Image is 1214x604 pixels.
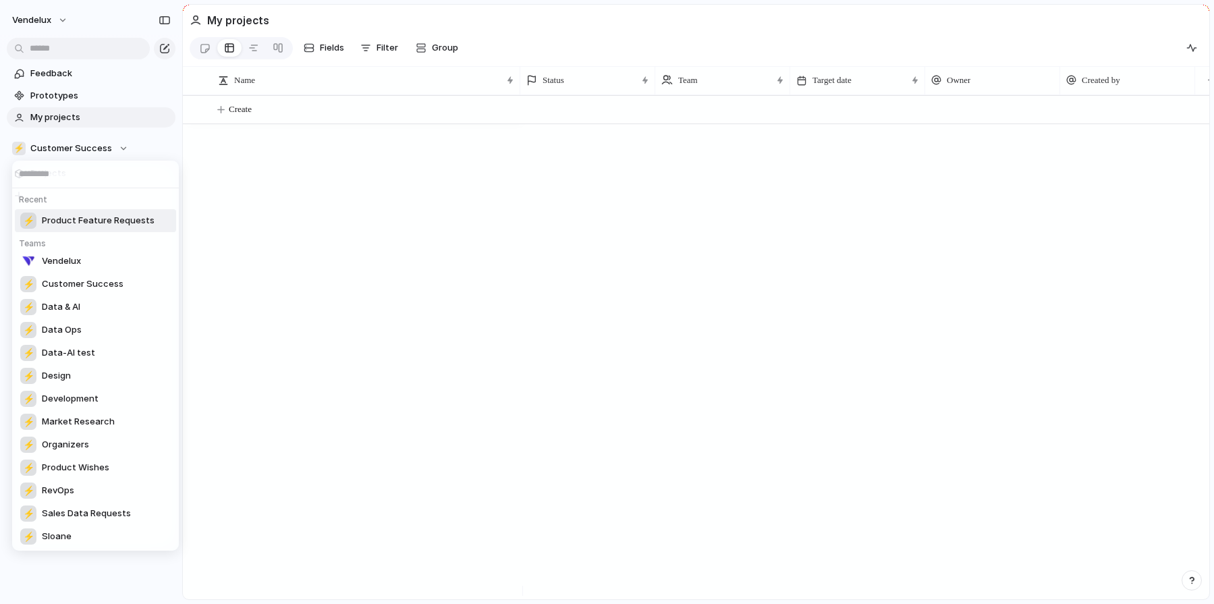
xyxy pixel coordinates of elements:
span: Data-AI test [42,346,95,360]
div: ⚡ [20,437,36,453]
div: ⚡ [20,483,36,499]
div: ⚡ [20,299,36,315]
span: Vendelux [42,254,81,268]
div: ⚡ [20,505,36,522]
div: ⚡ [20,414,36,430]
span: Development [42,392,99,406]
span: Sloane [42,530,72,543]
span: Market Research [42,415,115,429]
div: ⚡ [20,368,36,384]
span: Design [42,369,71,383]
div: ⚡ [20,460,36,476]
span: Data & AI [42,300,80,314]
span: RevOps [42,484,74,497]
div: ⚡ [20,276,36,292]
span: Data Ops [42,323,82,337]
div: ⚡ [20,528,36,545]
div: ⚡ [20,345,36,361]
div: ⚡ [20,391,36,407]
h5: Recent [15,188,180,206]
span: Product Feature Requests [42,214,155,227]
span: Customer Success [42,277,123,291]
h5: Teams [15,232,180,250]
div: ⚡ [20,213,36,229]
span: Sales Data Requests [42,507,131,520]
div: ⚡ [20,322,36,338]
span: Product Wishes [42,461,109,474]
span: Organizers [42,438,89,451]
